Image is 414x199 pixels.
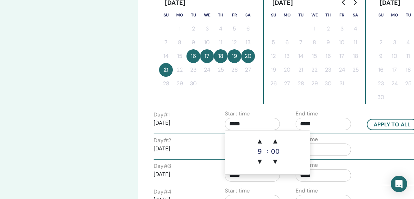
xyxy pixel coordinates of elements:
button: 23 [321,63,335,77]
button: 3 [200,22,214,36]
label: End time [296,110,318,118]
button: 28 [159,77,173,90]
th: Thursday [214,8,228,22]
button: 7 [159,36,173,49]
button: 5 [267,36,280,49]
button: 24 [200,63,214,77]
p: [DATE] [154,170,209,178]
button: 10 [335,36,349,49]
button: 25 [349,63,362,77]
button: 20 [280,63,294,77]
button: 1 [308,22,321,36]
button: 19 [228,49,241,63]
button: 5 [228,22,241,36]
button: 2 [186,22,200,36]
button: 29 [308,77,321,90]
button: 11 [214,36,228,49]
button: 21 [159,63,173,77]
button: 23 [186,63,200,77]
button: 29 [173,77,186,90]
th: Monday [173,8,186,22]
div: : [267,134,268,169]
button: 10 [200,36,214,49]
label: Day # 1 [154,111,170,119]
button: 3 [335,22,349,36]
th: Friday [335,8,349,22]
button: 6 [280,36,294,49]
th: Monday [388,8,401,22]
button: 7 [294,36,308,49]
span: ▲ [269,134,282,148]
span: ▼ [269,155,282,169]
button: 30 [321,77,335,90]
th: Friday [228,8,241,22]
button: 11 [349,36,362,49]
button: 14 [159,49,173,63]
p: [DATE] [154,145,209,153]
button: 26 [267,77,280,90]
button: 20 [241,49,255,63]
button: 15 [308,49,321,63]
button: 30 [186,77,200,90]
button: 21 [294,63,308,77]
button: 17 [388,63,401,77]
th: Tuesday [186,8,200,22]
th: Saturday [349,8,362,22]
th: Sunday [374,8,388,22]
button: 4 [349,22,362,36]
label: Day # 2 [154,136,171,145]
button: 24 [388,77,401,90]
button: 17 [335,49,349,63]
button: 13 [280,49,294,63]
th: Sunday [267,8,280,22]
button: 18 [214,49,228,63]
th: Monday [280,8,294,22]
label: Start time [225,110,250,118]
button: 16 [186,49,200,63]
button: 6 [241,22,255,36]
th: Wednesday [308,8,321,22]
button: 14 [294,49,308,63]
button: 16 [374,63,388,77]
button: 23 [374,77,388,90]
th: Saturday [241,8,255,22]
button: 3 [388,36,401,49]
button: 26 [228,63,241,77]
button: 2 [374,36,388,49]
label: Day # 4 [154,188,171,196]
button: 22 [308,63,321,77]
button: 8 [173,36,186,49]
span: ▼ [253,155,267,169]
p: [DATE] [154,119,209,127]
span: ▲ [253,134,267,148]
button: 27 [241,63,255,77]
div: Open Intercom Messenger [391,176,407,192]
button: 12 [267,49,280,63]
th: Thursday [321,8,335,22]
button: 12 [228,36,241,49]
button: 28 [294,77,308,90]
button: 13 [241,36,255,49]
button: 19 [267,63,280,77]
div: 00 [269,148,282,155]
button: 24 [335,63,349,77]
label: Start time [225,187,250,195]
button: 1 [173,22,186,36]
button: 2 [321,22,335,36]
button: 18 [349,49,362,63]
button: 16 [321,49,335,63]
button: 15 [173,49,186,63]
button: 9 [186,36,200,49]
button: 8 [308,36,321,49]
button: 30 [374,90,388,104]
button: 22 [173,63,186,77]
label: End time [296,187,318,195]
button: 27 [280,77,294,90]
th: Sunday [159,8,173,22]
th: Tuesday [294,8,308,22]
button: 9 [321,36,335,49]
button: 10 [388,49,401,63]
label: Day # 3 [154,162,171,170]
button: 4 [214,22,228,36]
button: 25 [214,63,228,77]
